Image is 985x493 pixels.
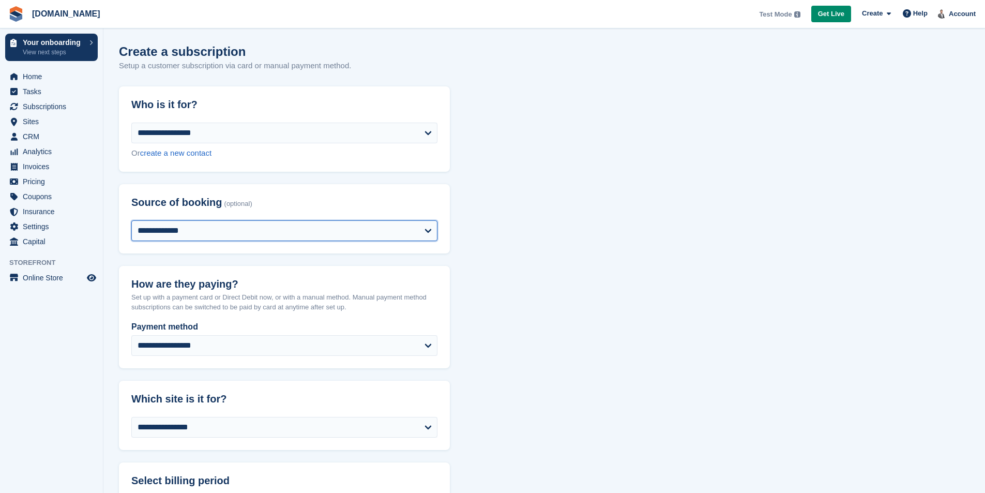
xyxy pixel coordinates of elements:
a: menu [5,219,98,234]
a: menu [5,114,98,129]
span: Settings [23,219,85,234]
span: Pricing [23,174,85,189]
span: Storefront [9,258,103,268]
a: menu [5,129,98,144]
img: icon-info-grey-7440780725fd019a000dd9b08b2336e03edf1995a4989e88bcd33f0948082b44.svg [794,11,800,18]
a: [DOMAIN_NAME] [28,5,104,22]
span: Insurance [23,204,85,219]
a: menu [5,144,98,159]
span: Account [949,9,976,19]
span: Invoices [23,159,85,174]
span: CRM [23,129,85,144]
span: Online Store [23,271,85,285]
span: Coupons [23,189,85,204]
a: menu [5,99,98,114]
span: Analytics [23,144,85,159]
h2: How are they paying? [131,278,437,290]
p: Set up with a payment card or Direct Debit now, or with a manual method. Manual payment method su... [131,292,437,312]
p: View next steps [23,48,84,57]
span: Get Live [818,9,844,19]
a: menu [5,189,98,204]
h2: Select billing period [131,475,437,487]
span: Tasks [23,84,85,99]
div: Or [131,147,437,159]
h2: Which site is it for? [131,393,437,405]
span: Home [23,69,85,84]
a: Preview store [85,272,98,284]
a: Your onboarding View next steps [5,34,98,61]
span: Create [862,8,883,19]
a: menu [5,159,98,174]
span: Help [913,8,928,19]
a: menu [5,234,98,249]
a: menu [5,204,98,219]
img: stora-icon-8386f47178a22dfd0bd8f6a31ec36ba5ce8667c1dd55bd0f319d3a0aa187defe.svg [8,6,24,22]
label: Payment method [131,321,437,333]
span: Subscriptions [23,99,85,114]
span: Capital [23,234,85,249]
span: Sites [23,114,85,129]
a: Get Live [811,6,851,23]
a: menu [5,271,98,285]
span: Source of booking [131,197,222,208]
img: Ionut Grigorescu [937,8,947,19]
a: create a new contact [140,148,211,157]
p: Setup a customer subscription via card or manual payment method. [119,60,351,72]
span: Test Mode [759,9,792,20]
h2: Who is it for? [131,99,437,111]
span: (optional) [224,200,252,208]
a: menu [5,69,98,84]
h1: Create a subscription [119,44,246,58]
a: menu [5,174,98,189]
p: Your onboarding [23,39,84,46]
a: menu [5,84,98,99]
